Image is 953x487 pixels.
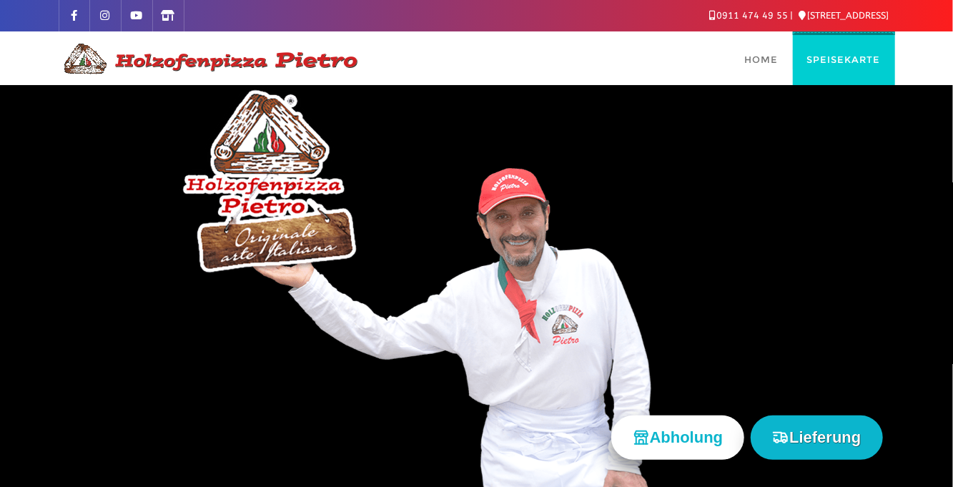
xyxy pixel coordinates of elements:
button: Lieferung [751,415,882,459]
a: [STREET_ADDRESS] [799,10,889,21]
button: Abholung [611,415,745,459]
a: 0911 474 49 55 [709,10,788,21]
span: Home [745,54,779,65]
a: Speisekarte [793,31,895,85]
span: Speisekarte [807,54,881,65]
a: Home [731,31,793,85]
img: Logo [59,41,359,76]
